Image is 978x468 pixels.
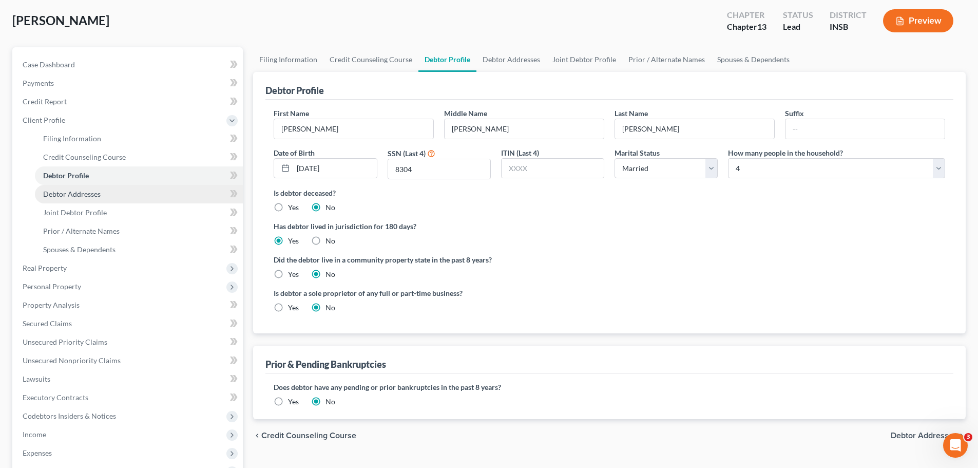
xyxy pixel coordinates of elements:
[501,147,539,158] label: ITIN (Last 4)
[785,108,804,119] label: Suffix
[23,319,72,328] span: Secured Claims
[830,21,867,33] div: INSB
[14,370,243,388] a: Lawsuits
[23,79,54,87] span: Payments
[265,84,324,97] div: Debtor Profile
[253,47,323,72] a: Filing Information
[288,303,299,313] label: Yes
[14,388,243,407] a: Executory Contracts
[23,393,88,402] span: Executory Contracts
[274,119,433,139] input: --
[783,21,813,33] div: Lead
[502,159,604,178] input: XXXX
[253,432,356,440] button: chevron_left Credit Counseling Course
[964,433,972,441] span: 3
[23,116,65,124] span: Client Profile
[23,375,50,383] span: Lawsuits
[35,148,243,166] a: Credit Counseling Course
[23,301,80,309] span: Property Analysis
[12,13,109,28] span: [PERSON_NAME]
[43,227,120,235] span: Prior / Alternate Names
[14,55,243,74] a: Case Dashboard
[35,222,243,240] a: Prior / Alternate Names
[253,432,261,440] i: chevron_left
[14,351,243,370] a: Unsecured Nonpriority Claims
[43,208,107,217] span: Joint Debtor Profile
[43,134,101,143] span: Filing Information
[35,185,243,203] a: Debtor Addresses
[785,119,945,139] input: --
[43,171,89,180] span: Debtor Profile
[757,22,766,31] span: 13
[288,397,299,407] label: Yes
[325,202,335,213] label: No
[14,74,243,92] a: Payments
[546,47,622,72] a: Joint Debtor Profile
[14,333,243,351] a: Unsecured Priority Claims
[35,240,243,259] a: Spouses & Dependents
[323,47,418,72] a: Credit Counseling Course
[23,338,107,346] span: Unsecured Priority Claims
[274,188,945,198] label: Is debtor deceased?
[891,432,966,440] button: Debtor Addresses chevron_right
[35,166,243,185] a: Debtor Profile
[14,296,243,314] a: Property Analysis
[288,202,299,213] label: Yes
[261,432,356,440] span: Credit Counseling Course
[43,153,126,161] span: Credit Counseling Course
[883,9,953,32] button: Preview
[23,430,46,439] span: Income
[783,9,813,21] div: Status
[418,47,476,72] a: Debtor Profile
[943,433,968,458] iframe: Intercom live chat
[727,9,766,21] div: Chapter
[14,314,243,333] a: Secured Claims
[325,397,335,407] label: No
[727,21,766,33] div: Chapter
[325,303,335,313] label: No
[293,159,376,178] input: MM/DD/YYYY
[830,9,867,21] div: District
[23,411,116,420] span: Codebtors Insiders & Notices
[274,254,945,265] label: Did the debtor live in a community property state in the past 8 years?
[711,47,796,72] a: Spouses & Dependents
[274,147,315,158] label: Date of Birth
[23,97,67,106] span: Credit Report
[288,236,299,246] label: Yes
[274,221,945,232] label: Has debtor lived in jurisdiction for 180 days?
[325,269,335,279] label: No
[288,269,299,279] label: Yes
[274,108,309,119] label: First Name
[445,119,604,139] input: M.I
[622,47,711,72] a: Prior / Alternate Names
[615,147,660,158] label: Marital Status
[274,288,604,298] label: Is debtor a sole proprietor of any full or part-time business?
[388,159,490,179] input: XXXX
[43,245,116,254] span: Spouses & Dependents
[274,382,945,392] label: Does debtor have any pending or prior bankruptcies in the past 8 years?
[728,147,843,158] label: How many people in the household?
[35,203,243,222] a: Joint Debtor Profile
[615,108,648,119] label: Last Name
[23,60,75,69] span: Case Dashboard
[14,92,243,111] a: Credit Report
[444,108,487,119] label: Middle Name
[615,119,774,139] input: --
[43,190,101,198] span: Debtor Addresses
[325,236,335,246] label: No
[265,358,386,370] div: Prior & Pending Bankruptcies
[476,47,546,72] a: Debtor Addresses
[957,432,966,440] i: chevron_right
[388,148,426,159] label: SSN (Last 4)
[35,129,243,148] a: Filing Information
[23,264,67,272] span: Real Property
[23,448,52,457] span: Expenses
[23,282,81,291] span: Personal Property
[891,432,957,440] span: Debtor Addresses
[23,356,121,365] span: Unsecured Nonpriority Claims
